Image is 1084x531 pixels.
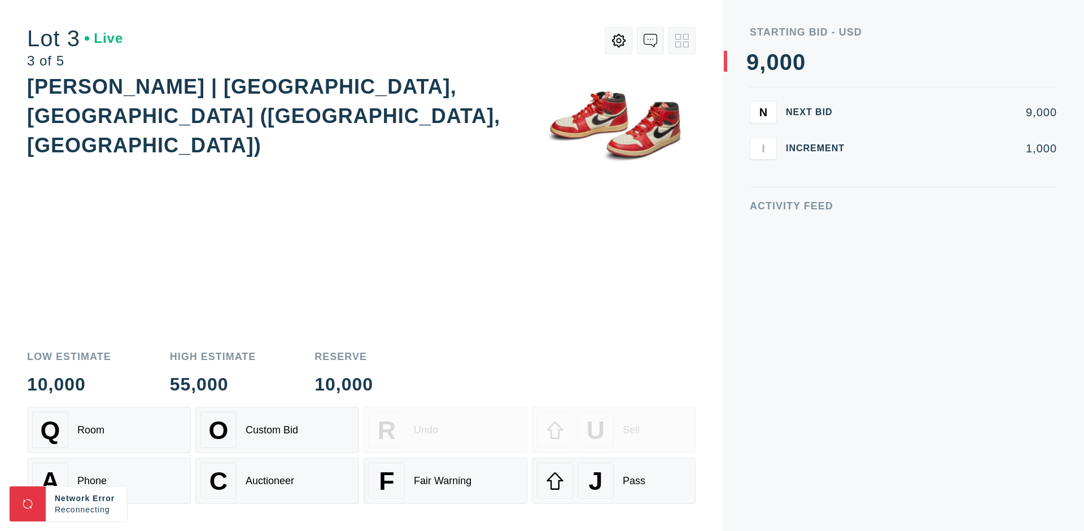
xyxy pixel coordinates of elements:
div: Increment [786,144,854,153]
button: QRoom [27,407,191,453]
div: Reserve [314,352,373,362]
div: Lot 3 [27,27,123,50]
button: APhone [27,458,191,504]
div: Custom Bid [246,424,298,436]
div: Low Estimate [27,352,111,362]
div: Undo [414,424,438,436]
div: 9,000 [863,107,1057,118]
div: 55,000 [170,375,256,393]
button: I [750,137,777,160]
span: R [378,416,396,445]
div: Auctioneer [246,475,294,487]
button: N [750,101,777,124]
div: Reconnecting [55,504,118,515]
div: Next Bid [786,108,854,117]
button: RUndo [364,407,527,453]
div: Fair Warning [414,475,471,487]
button: USell [532,407,696,453]
span: J [588,467,602,495]
div: Pass [623,475,645,487]
span: F [379,467,394,495]
div: 9 [746,51,759,73]
div: [PERSON_NAME] | [GEOGRAPHIC_DATA], [GEOGRAPHIC_DATA] ([GEOGRAPHIC_DATA], [GEOGRAPHIC_DATA]) [27,75,500,157]
div: Starting Bid - USD [750,27,1057,37]
div: 10,000 [314,375,373,393]
div: Sell [623,424,640,436]
div: 0 [780,51,793,73]
div: Live [85,32,123,45]
div: High Estimate [170,352,256,362]
div: Room [77,424,104,436]
div: 3 of 5 [27,54,123,68]
div: Network Error [55,493,118,504]
span: N [759,106,767,119]
button: OCustom Bid [195,407,359,453]
span: U [587,416,605,445]
div: Phone [77,475,107,487]
span: C [209,467,228,495]
span: I [762,142,765,155]
button: CAuctioneer [195,458,359,504]
div: 1,000 [863,143,1057,154]
span: Q [41,416,60,445]
div: 0 [793,51,806,73]
div: , [759,51,766,277]
span: O [209,416,229,445]
button: FFair Warning [364,458,527,504]
span: A [41,467,59,495]
button: JPass [532,458,696,504]
div: Activity Feed [750,201,1057,211]
div: 0 [766,51,779,73]
div: 10,000 [27,375,111,393]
